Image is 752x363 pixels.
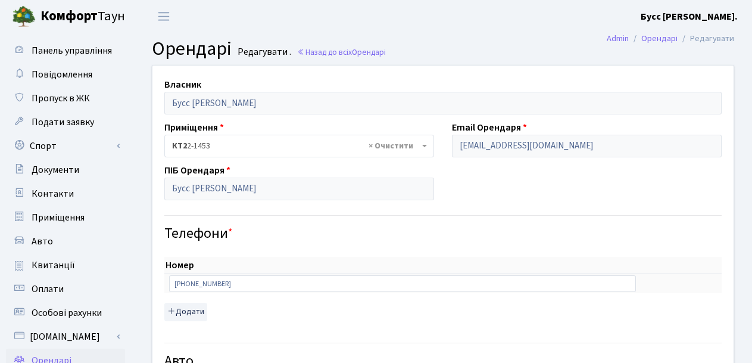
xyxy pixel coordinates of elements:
[607,32,629,45] a: Admin
[32,92,90,105] span: Пропуск в ЖК
[6,63,125,86] a: Повідомлення
[6,325,125,349] a: [DOMAIN_NAME]
[32,259,75,272] span: Квитанції
[164,225,722,243] h4: Телефони
[164,77,201,92] label: Власник
[32,187,74,200] span: Контакти
[32,283,64,296] span: Оплати
[32,163,79,176] span: Документи
[6,253,125,277] a: Квитанції
[32,68,92,81] span: Повідомлення
[6,277,125,301] a: Оплати
[6,182,125,206] a: Контакти
[32,306,102,319] span: Особові рахунки
[40,7,125,27] span: Таун
[589,26,752,51] nav: breadcrumb
[32,116,94,129] span: Подати заявку
[164,120,224,135] label: Приміщення
[297,46,386,58] a: Назад до всіхОрендарі
[40,7,98,26] b: Комфорт
[452,135,722,157] input: Буде використано в якості логіна
[32,235,53,248] span: Авто
[12,5,36,29] img: logo.png
[172,140,187,152] b: КТ2
[149,7,179,26] button: Переключити навігацію
[6,158,125,182] a: Документи
[641,10,738,24] a: Бусс [PERSON_NAME].
[164,163,230,178] label: ПІБ Орендаря
[6,39,125,63] a: Панель управління
[6,86,125,110] a: Пропуск в ЖК
[235,46,291,58] small: Редагувати .
[164,303,207,321] button: Додати
[32,44,112,57] span: Панель управління
[6,206,125,229] a: Приміщення
[452,120,527,135] label: Email Орендаря
[6,110,125,134] a: Подати заявку
[6,301,125,325] a: Особові рахунки
[369,140,413,152] span: Видалити всі елементи
[6,134,125,158] a: Спорт
[164,257,641,274] th: Номер
[6,229,125,253] a: Авто
[172,140,419,152] span: <b>КТ2</b>&nbsp;&nbsp;&nbsp;2-1453
[352,46,386,58] span: Орендарі
[641,32,678,45] a: Орендарі
[641,10,738,23] b: Бусс [PERSON_NAME].
[32,211,85,224] span: Приміщення
[678,32,734,45] li: Редагувати
[164,135,434,157] span: <b>КТ2</b>&nbsp;&nbsp;&nbsp;2-1453
[152,35,232,63] span: Орендарі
